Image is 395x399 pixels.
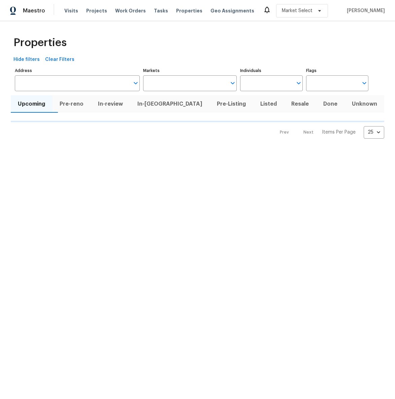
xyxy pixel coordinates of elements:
button: Open [360,78,369,88]
span: Visits [64,7,78,14]
span: Properties [176,7,202,14]
nav: Pagination Navigation [273,126,384,139]
button: Open [131,78,140,88]
span: Done [320,99,340,109]
span: In-review [95,99,126,109]
span: Tasks [154,8,168,13]
span: In-[GEOGRAPHIC_DATA] [134,99,206,109]
span: Pre-reno [57,99,87,109]
label: Address [15,69,140,73]
span: Resale [288,99,312,109]
label: Individuals [240,69,302,73]
span: Hide filters [13,56,40,64]
span: Unknown [349,99,380,109]
span: Clear Filters [45,56,74,64]
span: Upcoming [15,99,48,109]
span: Projects [86,7,107,14]
span: [PERSON_NAME] [344,7,385,14]
span: Market Select [282,7,312,14]
div: 25 [364,123,384,141]
span: Geo Assignments [210,7,254,14]
button: Clear Filters [42,53,77,66]
p: Items Per Page [322,129,356,136]
span: Work Orders [115,7,146,14]
label: Flags [306,69,368,73]
label: Markets [143,69,237,73]
button: Open [294,78,303,88]
span: Listed [257,99,280,109]
span: Properties [13,39,67,46]
button: Hide filters [11,53,42,66]
span: Pre-Listing [214,99,249,109]
button: Open [228,78,237,88]
span: Maestro [23,7,45,14]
